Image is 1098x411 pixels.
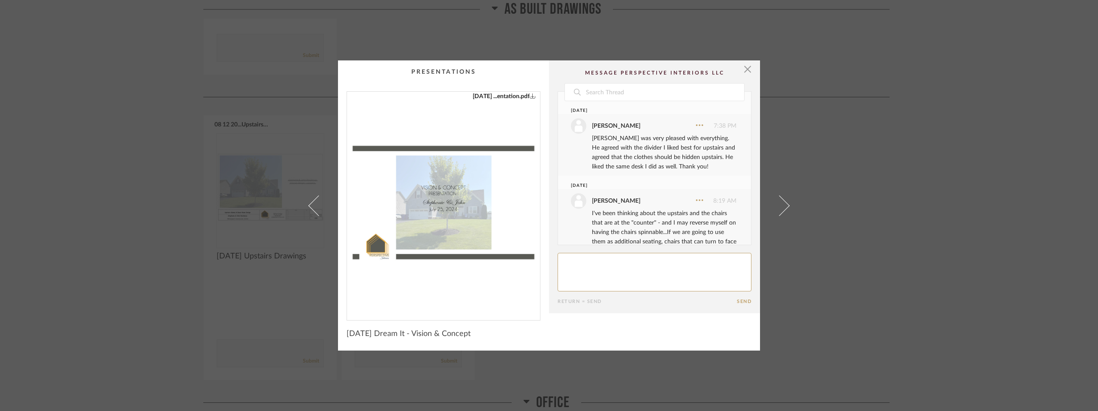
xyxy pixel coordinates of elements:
[585,84,744,101] input: Search Thread
[571,108,721,114] div: [DATE]
[347,92,540,313] div: 0
[592,209,736,256] div: I've been thinking about the upstairs and the chairs that are at the "counter" - and I may revers...
[739,60,756,78] button: Close
[347,92,540,313] img: 4f8cf5b3-00d0-4d5e-94c8-0d22dcaf8d1d_1000x1000.jpg
[571,118,736,134] div: 7:38 PM
[571,193,736,209] div: 8:19 AM
[571,183,721,189] div: [DATE]
[737,299,751,304] button: Send
[347,329,471,339] span: [DATE] Dream It - Vision & Concept
[592,121,640,131] div: [PERSON_NAME]
[592,196,640,206] div: [PERSON_NAME]
[473,92,536,101] a: [DATE] ...entation.pdf
[558,299,737,304] div: Return = Send
[592,134,736,171] div: [PERSON_NAME] was very pleased with everything. He agreed with the divider I liked best for upsta...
